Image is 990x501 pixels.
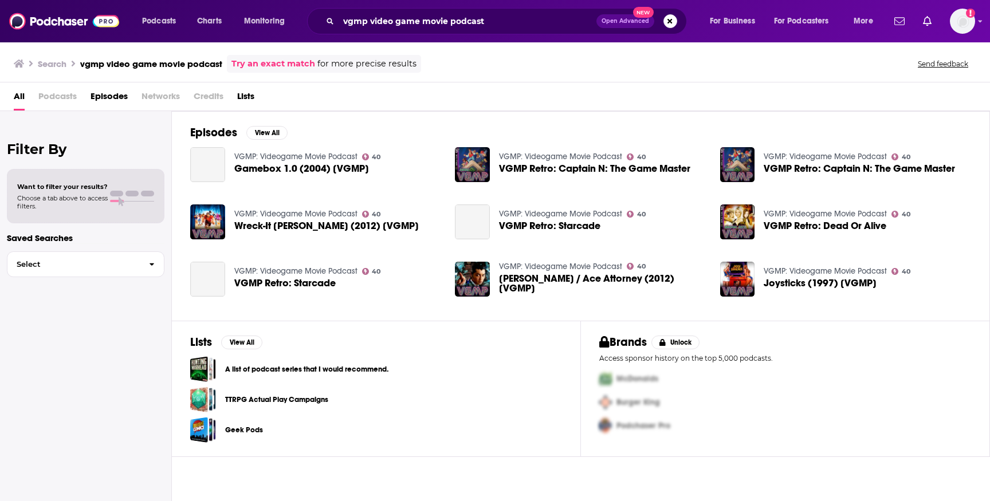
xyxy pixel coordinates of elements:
a: 40 [627,263,646,270]
h2: Lists [190,335,212,349]
a: VGMP: Videogame Movie Podcast [499,262,622,271]
span: Podcasts [38,87,77,111]
img: Third Pro Logo [595,414,616,437]
a: VGMP: Videogame Movie Podcast [499,152,622,161]
img: Wreck-It Ralph (2012) [VGMP] [190,204,225,239]
a: EpisodesView All [190,125,288,140]
a: Try an exact match [231,57,315,70]
span: For Podcasters [774,13,829,29]
a: Phoenix Wright / Ace Attorney (2012) [VGMP] [455,262,490,297]
div: Search podcasts, credits, & more... [318,8,698,34]
span: 40 [637,212,646,217]
button: open menu [236,12,300,30]
a: Geek Pods [225,424,263,436]
a: 40 [891,153,910,160]
span: 40 [902,155,910,160]
a: 40 [362,211,381,218]
a: 40 [627,153,646,160]
a: VGMP Retro: Starcade [455,204,490,239]
span: For Business [710,13,755,29]
a: Joysticks (1997) [VGMP] [764,278,877,288]
a: VGMP Retro: Captain N: The Game Master [499,164,690,173]
button: Send feedback [914,59,972,69]
a: Charts [190,12,229,30]
span: Credits [194,87,223,111]
svg: Add a profile image [966,9,975,18]
a: VGMP Retro: Starcade [234,278,336,288]
p: Access sponsor history on the top 5,000 podcasts. [599,354,971,362]
button: open menu [702,12,769,30]
span: 40 [637,264,646,269]
span: VGMP Retro: Captain N: The Game Master [764,164,955,173]
a: All [14,87,25,111]
a: Episodes [91,87,128,111]
span: Choose a tab above to access filters. [17,194,108,210]
a: VGMP Retro: Captain N: The Game Master [455,147,490,182]
p: Saved Searches [7,232,164,243]
span: Monitoring [244,13,285,29]
span: [PERSON_NAME] / Ace Attorney (2012) [VGMP] [499,274,706,293]
a: VGMP: Videogame Movie Podcast [234,266,357,276]
button: View All [221,336,262,349]
a: Gamebox 1.0 (2004) [VGMP] [190,147,225,182]
img: First Pro Logo [595,367,616,390]
a: Lists [237,87,254,111]
span: Charts [197,13,222,29]
img: VGMP Retro: Dead Or Alive [720,204,755,239]
span: VGMP Retro: Dead Or Alive [764,221,886,231]
a: VGMP Retro: Starcade [499,221,600,231]
a: 40 [362,268,381,275]
a: VGMP: Videogame Movie Podcast [499,209,622,219]
a: Wreck-It Ralph (2012) [VGMP] [234,221,419,231]
a: 40 [891,211,910,218]
button: Show profile menu [950,9,975,34]
a: A list of podcast series that I would recommend. [190,356,216,382]
a: VGMP Retro: Starcade [190,262,225,297]
h3: vgmp video game movie podcast [80,58,222,69]
input: Search podcasts, credits, & more... [339,12,596,30]
button: Select [7,251,164,277]
span: Burger King [616,397,660,407]
button: open menu [846,12,887,30]
a: TTRPG Actual Play Campaigns [225,393,328,406]
a: Gamebox 1.0 (2004) [VGMP] [234,164,369,173]
span: 40 [372,269,380,274]
a: TTRPG Actual Play Campaigns [190,386,216,412]
a: 40 [891,268,910,275]
h2: Episodes [190,125,237,140]
img: VGMP Retro: Captain N: The Game Master [720,147,755,182]
a: A list of podcast series that I would recommend. [225,363,388,376]
a: 40 [627,211,646,218]
span: More [854,13,873,29]
h2: Filter By [7,141,164,157]
h2: Brands [599,335,647,349]
button: Open AdvancedNew [596,14,654,28]
span: 40 [372,212,380,217]
span: for more precise results [317,57,417,70]
span: New [633,7,654,18]
a: VGMP: Videogame Movie Podcast [764,152,887,161]
a: Geek Pods [190,417,216,443]
button: open menu [134,12,191,30]
button: open menu [767,12,846,30]
span: Podchaser Pro [616,421,670,431]
span: Open Advanced [602,18,649,24]
a: VGMP: Videogame Movie Podcast [234,152,357,161]
img: Podchaser - Follow, Share and Rate Podcasts [9,10,119,32]
a: Phoenix Wright / Ace Attorney (2012) [VGMP] [499,274,706,293]
span: Want to filter your results? [17,183,108,191]
a: VGMP: Videogame Movie Podcast [764,209,887,219]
